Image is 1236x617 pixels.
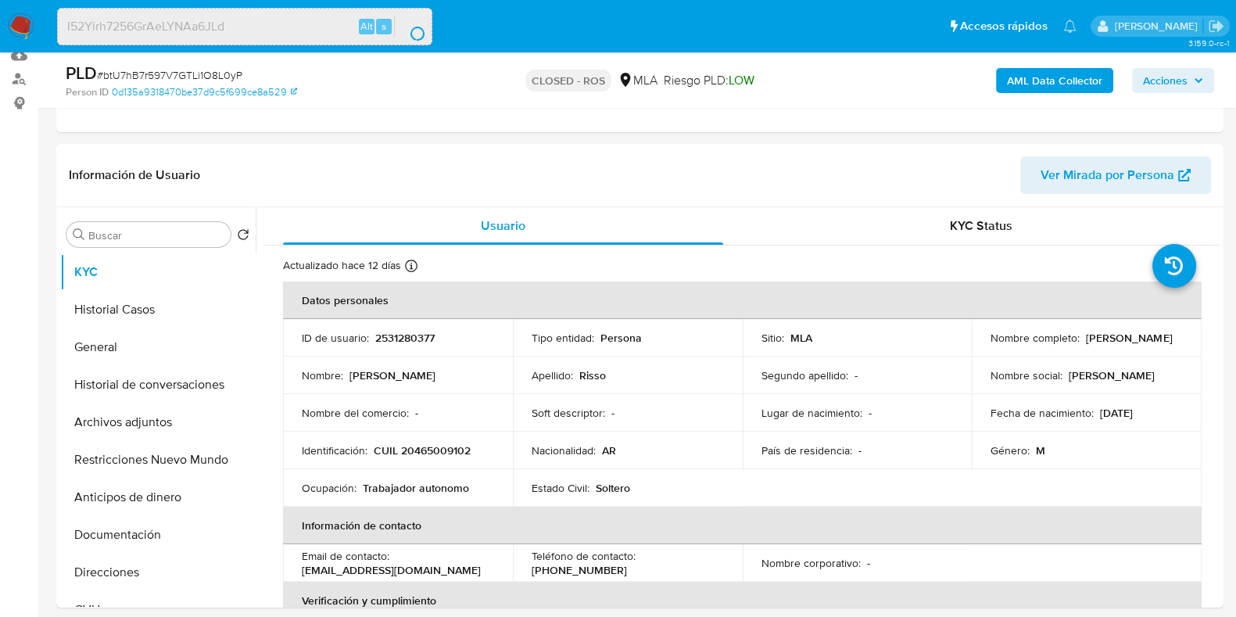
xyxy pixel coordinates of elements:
[375,331,435,345] p: 2531280377
[761,556,861,570] p: Nombre corporativo :
[60,479,256,516] button: Anticipos de dinero
[1086,331,1172,345] p: [PERSON_NAME]
[283,507,1202,544] th: Información de contacto
[1188,37,1228,49] span: 3.159.0-rc-1
[532,443,596,457] p: Nacionalidad :
[761,368,848,382] p: Segundo apellido :
[869,406,872,420] p: -
[66,85,109,99] b: Person ID
[58,16,432,37] input: Buscar usuario o caso...
[283,258,401,273] p: Actualizado hace 12 días
[729,71,754,89] span: LOW
[996,68,1113,93] button: AML Data Collector
[237,228,249,246] button: Volver al orden por defecto
[1132,68,1214,93] button: Acciones
[60,291,256,328] button: Historial Casos
[302,406,409,420] p: Nombre del comercio :
[1007,68,1102,93] b: AML Data Collector
[532,406,605,420] p: Soft descriptor :
[532,331,594,345] p: Tipo entidad :
[596,481,630,495] p: Soltero
[991,406,1094,420] p: Fecha de nacimiento :
[60,328,256,366] button: General
[283,282,1202,319] th: Datos personales
[1114,19,1202,34] p: florencia.lera@mercadolibre.com
[854,368,858,382] p: -
[60,554,256,591] button: Direcciones
[481,217,525,235] span: Usuario
[1143,68,1188,93] span: Acciones
[602,443,616,457] p: AR
[991,368,1062,382] p: Nombre social :
[382,19,386,34] span: s
[302,443,367,457] p: Identificación :
[960,18,1048,34] span: Accesos rápidos
[618,72,657,89] div: MLA
[790,331,812,345] p: MLA
[1063,20,1077,33] a: Notificaciones
[867,556,870,570] p: -
[532,481,589,495] p: Estado Civil :
[1100,406,1133,420] p: [DATE]
[88,228,224,242] input: Buscar
[415,406,418,420] p: -
[532,368,573,382] p: Apellido :
[60,404,256,441] button: Archivos adjuntos
[97,67,242,83] span: # btU7hB7r597V7GTLi1O8L0yP
[1069,368,1155,382] p: [PERSON_NAME]
[611,406,614,420] p: -
[991,443,1030,457] p: Género :
[761,406,862,420] p: Lugar de nacimiento :
[66,60,97,85] b: PLD
[858,443,862,457] p: -
[532,549,636,563] p: Teléfono de contacto :
[1041,156,1174,194] span: Ver Mirada por Persona
[1208,18,1224,34] a: Salir
[302,563,481,577] p: [EMAIL_ADDRESS][DOMAIN_NAME]
[60,516,256,554] button: Documentación
[73,228,85,241] button: Buscar
[664,72,754,89] span: Riesgo PLD:
[525,70,611,91] p: CLOSED - ROS
[69,167,200,183] h1: Información de Usuario
[579,368,606,382] p: Risso
[950,217,1012,235] span: KYC Status
[363,481,469,495] p: Trabajador autonomo
[302,368,343,382] p: Nombre :
[532,563,627,577] p: [PHONE_NUMBER]
[600,331,642,345] p: Persona
[112,85,297,99] a: 0d135a9318470be37d9c5f699ce8a529
[302,549,389,563] p: Email de contacto :
[1036,443,1045,457] p: M
[360,19,373,34] span: Alt
[60,253,256,291] button: KYC
[1020,156,1211,194] button: Ver Mirada por Persona
[991,331,1080,345] p: Nombre completo :
[302,481,356,495] p: Ocupación :
[60,441,256,479] button: Restricciones Nuevo Mundo
[302,331,369,345] p: ID de usuario :
[60,366,256,404] button: Historial de conversaciones
[394,16,426,38] button: search-icon
[761,331,784,345] p: Sitio :
[349,368,435,382] p: [PERSON_NAME]
[374,443,471,457] p: CUIL 20465009102
[761,443,852,457] p: País de residencia :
